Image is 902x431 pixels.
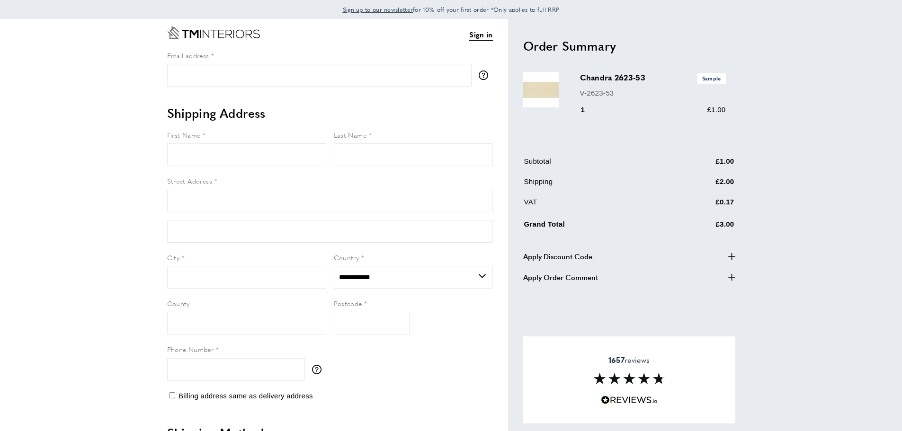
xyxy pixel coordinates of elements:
[697,73,726,83] span: Sample
[669,217,734,237] td: £3.00
[707,106,725,114] span: £1.00
[167,105,493,122] h2: Shipping Address
[669,156,734,174] td: £1.00
[524,176,668,194] td: Shipping
[167,130,201,140] span: First Name
[608,355,650,365] span: reviews
[669,196,734,215] td: £0.17
[167,344,214,354] span: Phone Number
[469,29,492,41] a: Sign in
[334,130,367,140] span: Last Name
[334,253,359,262] span: Country
[594,373,665,384] img: Reviews section
[334,299,362,308] span: Postcode
[523,251,592,262] span: Apply Discount Code
[167,51,209,60] span: Email address
[169,392,175,398] input: Billing address same as delivery address
[179,392,313,400] span: Billing address same as delivery address
[523,272,598,283] span: Apply Order Comment
[167,253,180,262] span: City
[601,396,658,405] img: Reviews.io 5 stars
[524,156,668,174] td: Subtotal
[580,88,726,99] p: V-2623-53
[580,72,726,83] h3: Chandra 2623-53
[312,365,326,374] button: More information
[523,37,735,54] h2: Order Summary
[669,176,734,194] td: £2.00
[167,26,260,39] a: Go to Home page
[523,72,559,107] img: Chandra 2623-53
[524,196,668,215] td: VAT
[479,70,493,80] button: More information
[343,5,413,14] a: Sign up to our newsletter
[167,299,190,308] span: County
[343,5,560,14] span: for 10% off your first order *Only applies to full RRP
[580,104,598,115] div: 1
[524,217,668,237] td: Grand Total
[608,354,625,365] strong: 1657
[167,176,213,185] span: Street Address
